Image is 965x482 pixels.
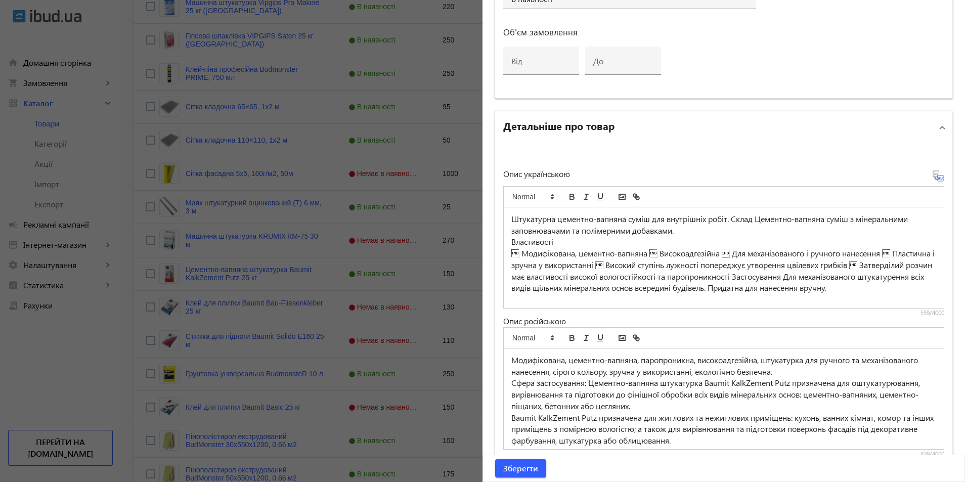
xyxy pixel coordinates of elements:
button: image [615,332,629,344]
button: bold [565,332,579,344]
mat-label: до [593,56,603,66]
p: Сфера застосування: Цементно-вапняна штукатурка Baumit KalkZement Putz призначена для оштукатурюв... [511,377,936,412]
button: underline [593,332,607,344]
span: Опис російською [503,316,566,326]
button: bold [565,191,579,203]
p: Baumit KalkZement Putz призначена для житлових та нежитлових приміщень: кухонь, ванних кімнат, ко... [511,412,936,447]
p: Властивості [511,236,936,248]
button: italic [579,332,593,344]
button: link [629,332,643,344]
button: image [615,191,629,203]
p:  Модифікована, цементно-вапняна  Високоадгезійна  Для механізованого і ручного нанесення  Пла... [511,248,936,294]
button: Зберегти [495,459,546,477]
svg-icon: Перекласти на рос. [932,170,944,182]
p: Baumit KalkZement Putz ефективна для влаштування стартових штукатурних покриттів завтовшки від 8 ... [511,447,936,469]
mat-label: від [511,56,522,66]
button: link [629,191,643,203]
button: underline [593,191,607,203]
div: 559/4000 [503,309,944,317]
p: Штукатурна цементно-вапняна суміш для внутрішніх робіт. Склад Цементно-вапняна суміш з мінеральни... [511,213,936,236]
button: italic [579,191,593,203]
div: 829/4000 [503,450,944,458]
p: Модифікована, цементно-вапняна, паропроникна, високоадгезійна, штукатурка для ручного та механізо... [511,355,936,377]
h3: Об'єм замовлення [503,28,756,36]
span: Опис українською [503,168,570,179]
mat-expansion-panel-header: Детальніше про товар [495,111,952,144]
h2: Детальніше про товар [503,118,615,133]
span: Зберегти [503,463,538,474]
div: Детальніше про товар [495,144,952,472]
